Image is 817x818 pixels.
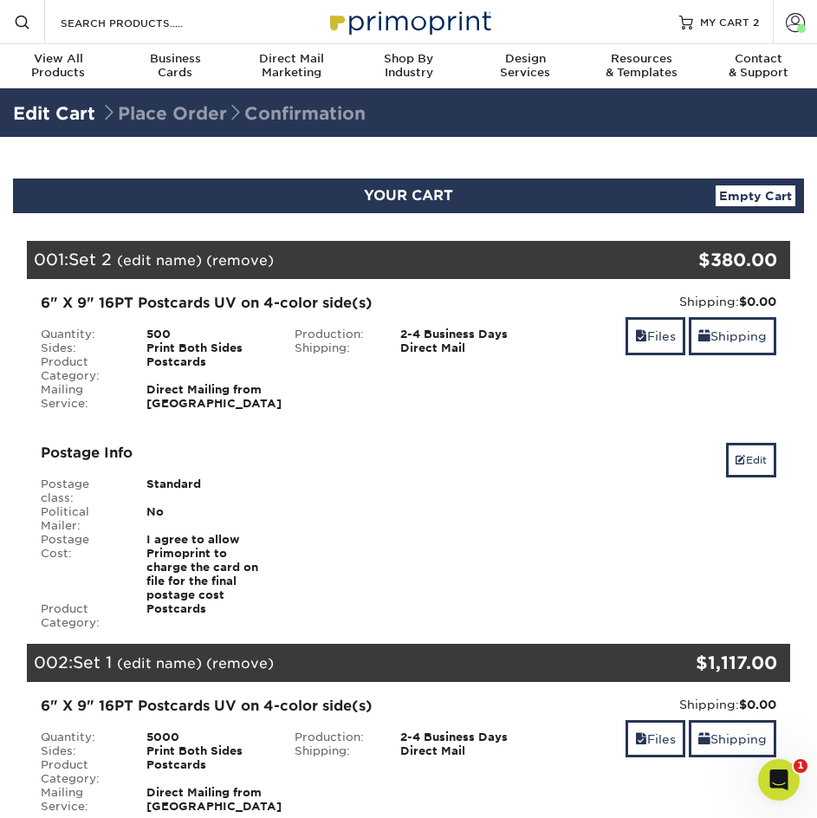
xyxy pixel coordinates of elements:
[322,3,496,40] img: Primoprint
[117,252,202,269] a: (edit name)
[350,44,467,90] a: Shop ByIndustry
[548,293,776,310] div: Shipping:
[117,52,234,66] span: Business
[28,341,133,355] div: Sides:
[584,52,701,66] span: Resources
[28,602,133,630] div: Product Category:
[101,103,366,124] span: Place Order Confirmation
[467,52,584,80] div: Services
[387,328,535,341] div: 2-4 Business Days
[663,247,777,273] div: $380.00
[233,52,350,66] span: Direct Mail
[133,786,282,814] div: Direct Mailing from [GEOGRAPHIC_DATA]
[133,505,282,533] div: No
[206,252,274,269] a: (remove)
[41,293,522,314] div: 6" X 9" 16PT Postcards UV on 4-color side(s)
[133,730,282,744] div: 5000
[28,355,133,383] div: Product Category:
[28,383,133,411] div: Mailing Service:
[133,328,282,341] div: 500
[626,720,685,757] a: Files
[387,341,535,355] div: Direct Mail
[117,52,234,80] div: Cards
[27,644,663,682] div: 002:
[282,744,387,758] div: Shipping:
[41,443,522,464] div: Postage Info
[626,317,685,354] a: Files
[41,696,522,717] div: 6" X 9" 16PT Postcards UV on 4-color side(s)
[635,329,647,343] span: files
[467,52,584,66] span: Design
[689,720,776,757] a: Shipping
[133,355,282,383] div: Postcards
[739,698,776,711] strong: $0.00
[28,730,133,744] div: Quantity:
[689,317,776,354] a: Shipping
[698,329,710,343] span: shipping
[282,341,387,355] div: Shipping:
[282,730,387,744] div: Production:
[28,533,133,602] div: Postage Cost:
[133,744,282,758] div: Print Both Sides
[700,44,817,90] a: Contact& Support
[233,44,350,90] a: Direct MailMarketing
[133,477,282,505] div: Standard
[282,328,387,341] div: Production:
[133,533,282,602] div: I agree to allow Primoprint to charge the card on file for the final postage cost
[117,44,234,90] a: BusinessCards
[27,241,663,279] div: 001:
[133,341,282,355] div: Print Both Sides
[663,650,777,676] div: $1,117.00
[364,187,453,204] span: YOUR CART
[387,730,535,744] div: 2-4 Business Days
[350,52,467,66] span: Shop By
[700,52,817,66] span: Contact
[548,696,776,713] div: Shipping:
[233,52,350,80] div: Marketing
[206,655,274,672] a: (remove)
[73,652,112,672] span: Set 1
[28,505,133,533] div: Political Mailer:
[28,328,133,341] div: Quantity:
[28,744,133,758] div: Sides:
[133,758,282,786] div: Postcards
[387,744,535,758] div: Direct Mail
[739,295,776,308] strong: $0.00
[635,732,647,746] span: files
[117,655,202,672] a: (edit name)
[716,185,795,206] a: Empty Cart
[698,732,710,746] span: shipping
[794,759,807,773] span: 1
[350,52,467,80] div: Industry
[59,12,228,33] input: SEARCH PRODUCTS.....
[13,103,95,124] a: Edit Cart
[758,759,800,801] iframe: Intercom live chat
[753,16,759,28] span: 2
[736,454,746,466] span: Edit
[28,477,133,505] div: Postage class:
[584,52,701,80] div: & Templates
[133,383,282,411] div: Direct Mailing from [GEOGRAPHIC_DATA]
[467,44,584,90] a: DesignServices
[68,250,112,269] span: Set 2
[700,15,749,29] span: MY CART
[133,602,282,630] div: Postcards
[700,52,817,80] div: & Support
[726,443,776,477] a: Edit
[584,44,701,90] a: Resources& Templates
